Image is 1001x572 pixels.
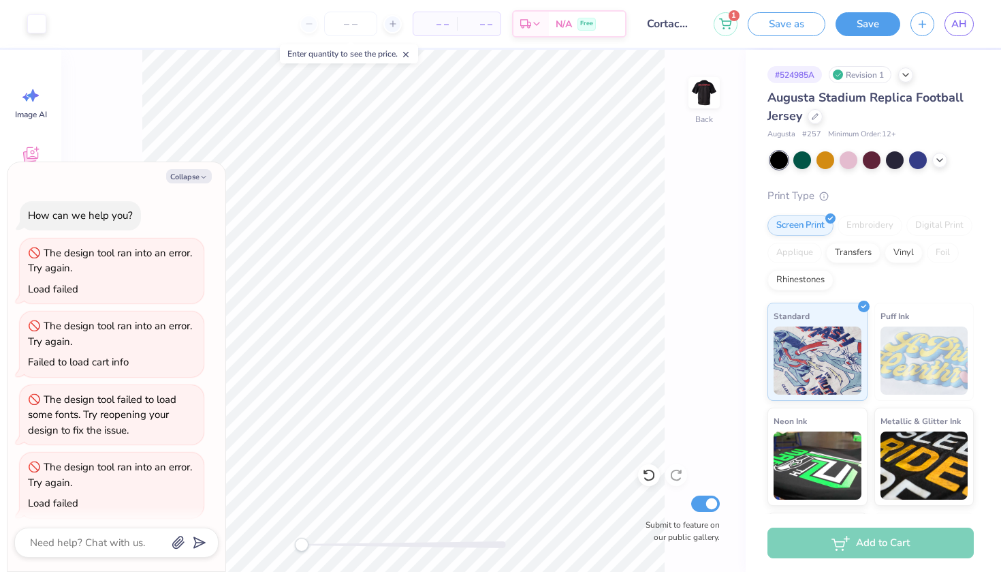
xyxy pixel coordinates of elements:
span: Puff Ink [880,309,909,323]
span: – – [465,17,492,31]
button: Save as [748,12,825,36]
button: 1 [714,12,737,36]
img: Puff Ink [880,327,968,395]
span: Augusta [767,129,795,140]
button: Save [836,12,900,36]
span: Free [580,19,593,29]
div: The design tool ran into an error. Try again. [28,460,192,490]
div: Accessibility label [295,538,308,552]
img: Standard [774,327,861,395]
div: Revision 1 [829,66,891,83]
span: – – [422,17,449,31]
span: Minimum Order: 12 + [828,129,896,140]
div: The design tool ran into an error. Try again. [28,319,192,348]
input: Untitled Design [637,10,703,37]
span: Augusta Stadium Replica Football Jersey [767,89,964,124]
div: The design tool ran into an error. Try again. [28,246,192,275]
div: Print Type [767,188,974,204]
span: Metallic & Glitter Ink [880,414,961,428]
span: Image AI [15,109,47,120]
div: How can we help you? [28,209,133,222]
img: Back [690,79,718,106]
div: Digital Print [906,215,972,236]
div: Applique [767,243,822,263]
div: Back [695,113,713,125]
span: AH [951,16,967,32]
div: Rhinestones [767,270,833,290]
img: Metallic & Glitter Ink [880,432,968,500]
div: Load failed [28,496,78,510]
span: # 257 [802,129,821,140]
div: Foil [927,243,959,263]
a: AH [944,12,974,36]
div: Screen Print [767,215,833,236]
div: Embroidery [838,215,902,236]
span: 1 [729,10,740,21]
div: Vinyl [885,243,923,263]
div: Load failed [28,282,78,296]
span: Neon Ink [774,414,807,428]
div: Failed to load cart info [28,355,129,369]
div: Transfers [826,243,880,263]
span: N/A [556,17,572,31]
div: # 524985A [767,66,822,83]
div: The design tool failed to load some fonts. Try reopening your design to fix the issue. [28,393,176,437]
input: – – [324,12,377,36]
span: Standard [774,309,810,323]
label: Submit to feature on our public gallery. [638,519,720,543]
div: Enter quantity to see the price. [280,44,418,63]
button: Collapse [166,169,212,183]
img: Neon Ink [774,432,861,500]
